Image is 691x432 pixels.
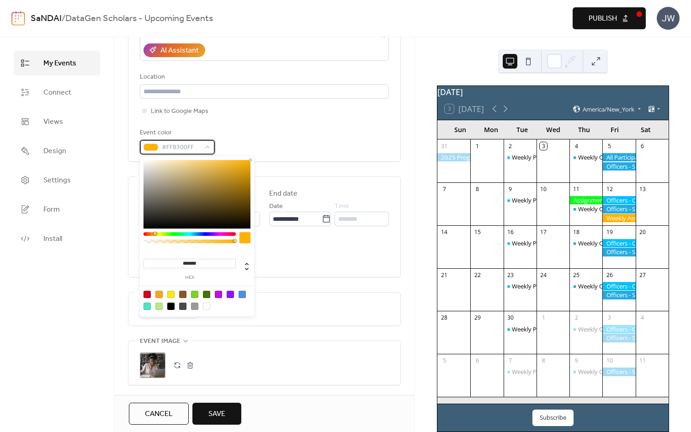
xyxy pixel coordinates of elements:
div: Thu [569,120,600,139]
div: 7 [441,185,448,193]
div: 20 [638,228,646,236]
div: #B8E986 [155,303,163,310]
div: 12 [606,185,613,193]
div: Tue [507,120,538,139]
div: 6 [638,142,646,150]
div: 7 [506,357,514,365]
div: 26 [606,271,613,279]
div: End date [269,188,298,199]
div: #7ED321 [191,291,198,298]
a: Views [14,109,100,134]
span: #FFB300FF [162,142,200,153]
div: Weekly Office Hours [578,325,633,333]
div: Officers - Submit Weekly Time Sheet [602,162,635,171]
a: SaNDAI [31,10,62,27]
div: Weekly Program Meetings [504,196,537,204]
div: Weekly Office Hours [569,153,602,161]
div: 2025 Program Enrollment Period [437,153,470,161]
div: JW [657,7,680,30]
div: Weekly Office Hours [569,282,602,290]
div: 9 [573,357,580,365]
div: 11 [573,185,580,193]
button: Cancel [129,403,189,425]
div: Officers - Submit Weekly Time Sheet [602,205,635,213]
span: Views [43,117,63,128]
span: Publish [589,13,617,24]
label: hex [144,275,236,280]
a: Form [14,197,100,222]
a: Install [14,226,100,251]
span: My Events [43,58,76,69]
div: 13 [638,185,646,193]
div: 3 [606,314,613,322]
div: Weekly Program Meetings [512,239,583,247]
a: Connect [14,80,100,105]
div: #FFFFFF [203,303,210,310]
div: #F8E71C [167,291,175,298]
div: Weekly Program Meetings [504,368,537,376]
b: / [62,10,65,27]
div: 17 [540,228,547,236]
div: 3 [540,142,547,150]
div: #4A4A4A [179,303,186,310]
div: 25 [573,271,580,279]
div: Weekly Office Hours [578,239,633,247]
span: Connect [43,87,71,98]
div: Weekly Program Meetings [504,282,537,290]
div: 19 [606,228,613,236]
div: 24 [540,271,547,279]
div: Officers - Complete Set 1 (Gen AI Tool Market Research Micro-job) [602,196,635,204]
button: Save [192,403,241,425]
div: AI Assistant [160,45,199,56]
div: #9013FE [227,291,234,298]
div: 4 [638,314,646,322]
div: Fri [600,120,631,139]
div: 1 [473,142,481,150]
span: Save [208,409,225,420]
a: My Events [14,51,100,75]
img: logo [11,11,25,26]
div: Weekly Office Hours [578,282,633,290]
div: #D0021B [144,291,151,298]
div: Weekly Office Hours [578,368,633,376]
div: Sun [445,120,476,139]
div: #F5A623 [155,291,163,298]
span: Design [43,146,66,157]
div: 18 [573,228,580,236]
div: #50E3C2 [144,303,151,310]
b: DataGen Scholars - Upcoming Events [65,10,213,27]
div: Weekly Office Hours [569,368,602,376]
div: Weekly Program Meetings [504,153,537,161]
div: 9 [506,185,514,193]
div: Officers - Complete Set 3 (Gen AI Tool Market Research Micro-job) [602,282,635,290]
div: Officers - Submit Weekly Time Sheet [602,248,635,256]
div: 10 [540,185,547,193]
span: Cancel [145,409,173,420]
div: Weekly Program Meetings [512,153,583,161]
div: #8B572A [179,291,186,298]
div: Weekly Office Hours [578,205,633,213]
div: 31 [441,142,448,150]
div: 2 [506,142,514,150]
div: Event color [140,128,213,139]
div: Officers - Submit Weekly Time Sheet [602,334,635,342]
div: 30 [506,314,514,322]
div: 15 [473,228,481,236]
div: Weekly Program Meetings [512,196,583,204]
div: Officers - Complete Set 4 (Gen AI Tool Market Research Micro-job) [602,325,635,333]
div: Weekly Program Meetings [512,368,583,376]
div: 1 [540,314,547,322]
div: Weekly Assignment: Podcast Rating [602,214,635,222]
div: Officers - Submit Weekly Time Sheet [602,291,635,299]
div: 5 [606,142,613,150]
span: Date [269,201,283,212]
div: Assignment Due: Refined LinkedIn Account [569,196,602,204]
div: Weekly Program Meetings [504,239,537,247]
div: 4 [573,142,580,150]
button: Publish [573,7,646,29]
div: Sat [630,120,661,139]
div: Weekly Office Hours [569,239,602,247]
div: 27 [638,271,646,279]
div: 8 [473,185,481,193]
div: #BD10E0 [215,291,222,298]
